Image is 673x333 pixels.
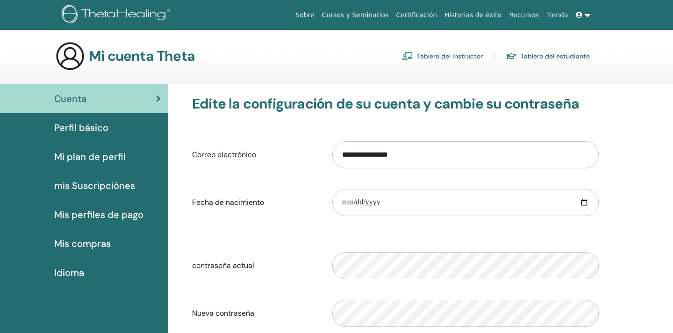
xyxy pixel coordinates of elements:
label: Correo electrónico [185,146,325,164]
label: Nueva contraseña [185,304,325,322]
label: contraseña actual [185,257,325,275]
img: graduation-cap.svg [506,52,517,60]
span: Idioma [54,266,84,280]
span: Mis perfiles de pago [54,208,143,222]
a: Tienda [543,7,572,24]
a: Recursos [505,7,542,24]
span: Cuenta [54,92,86,106]
a: Tablero del estudiante [506,49,590,64]
a: Certificación [392,7,441,24]
h3: Edite la configuración de su cuenta y cambie su contraseña [192,95,599,112]
img: chalkboard-teacher.svg [402,52,413,60]
h3: Mi cuenta Theta [89,48,195,65]
a: Historias de éxito [441,7,505,24]
span: Mi plan de perfil [54,150,126,164]
img: generic-user-icon.jpg [55,41,85,71]
img: logo.png [62,5,173,26]
a: Sobre [292,7,318,24]
label: Fecha de nacimiento [185,194,325,211]
a: Cursos y Seminarios [318,7,393,24]
a: Tablero del instructor [402,49,483,64]
span: Perfil básico [54,121,108,135]
span: mis Suscripciónes [54,179,135,193]
span: Mis compras [54,237,111,251]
